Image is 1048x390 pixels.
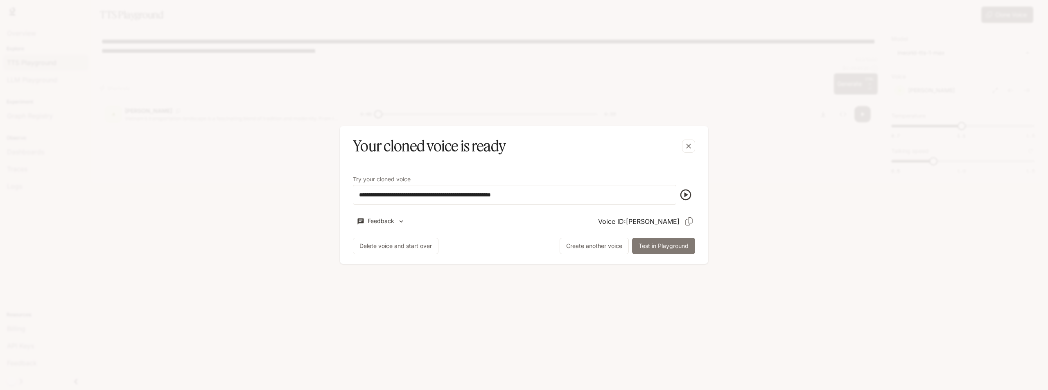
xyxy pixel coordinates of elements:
[560,238,629,254] button: Create another voice
[353,136,506,156] h5: Your cloned voice is ready
[353,176,411,182] p: Try your cloned voice
[598,216,680,226] p: Voice ID: [PERSON_NAME]
[353,214,409,228] button: Feedback
[353,238,438,254] button: Delete voice and start over
[632,238,695,254] button: Test in Playground
[683,215,695,228] button: Copy Voice ID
